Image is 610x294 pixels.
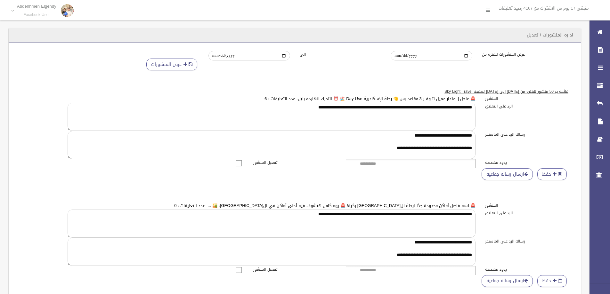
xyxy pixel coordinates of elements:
[264,95,476,103] a: 🚨 عاجل | اعتذار عميل اتــوفــر 3 مقاعد بس 🤏 رحلة الإسكندرية Day Use 🏖️ ⏰ التحرك انهارده بليل- عدد...
[248,266,341,273] label: تفعيل المنشور
[480,266,573,273] label: ردود مخصصه
[174,202,476,210] a: 🚨 لسه فاضل أماكن محدودة جدًا لرحلة ال[GEOGRAPHIC_DATA] بكرة! 🚨 يوم كامل هتشوف فيه أحلى أماكن في ا...
[444,88,568,95] u: قائمه ب 50 منشور للفتره من [DATE] الى [DATE] لصفحه Sky Light Travel
[480,202,573,209] label: المنشور
[537,168,567,180] button: حفظ
[480,210,573,217] label: الرد على التعليق
[482,168,533,180] a: ارسال رساله جماعيه
[146,59,197,70] button: عرض المنشورات
[480,103,573,110] label: الرد على التعليق
[519,29,581,41] header: اداره المنشورات / تعديل
[537,275,567,287] button: حفظ
[17,12,56,17] small: Facebook User
[295,51,386,58] label: الى
[248,159,341,166] label: تفعيل المنشور
[477,51,568,58] label: عرض المنشورات للفتره من
[480,131,573,138] label: رساله الرد على الماسنجر
[480,159,573,166] label: ردود مخصصه
[17,4,56,9] p: Abdelrhmen Elgendy
[480,95,573,102] label: المنشور
[482,275,533,287] a: ارسال رساله جماعيه
[480,238,573,245] label: رساله الرد على الماسنجر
